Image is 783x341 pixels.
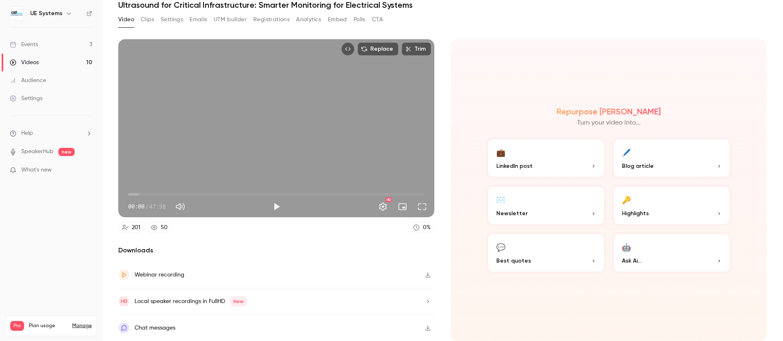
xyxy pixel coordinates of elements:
[622,162,654,170] span: Blog article
[622,241,631,253] div: 🤖
[128,202,166,211] div: 00:00
[372,13,383,26] button: CTA
[622,209,649,218] span: Highlights
[375,198,391,215] button: Settings
[135,323,175,333] div: Chat messages
[58,148,75,156] span: new
[172,198,188,215] button: Mute
[496,256,531,265] span: Best quotes
[135,270,184,280] div: Webinar recording
[622,193,631,206] div: 🔑
[118,13,134,26] button: Video
[161,13,183,26] button: Settings
[10,94,42,103] div: Settings
[577,118,641,128] p: Turn your video into...
[145,202,148,211] span: /
[328,13,347,26] button: Embed
[30,9,62,18] h6: UE Systems
[82,167,92,174] iframe: Noticeable Trigger
[268,198,285,215] button: Play
[230,296,247,306] span: New
[557,107,661,116] h2: Repurpose [PERSON_NAME]
[354,13,365,26] button: Polls
[118,245,434,255] h2: Downloads
[147,222,171,233] a: 50
[253,13,290,26] button: Registrations
[21,129,33,138] span: Help
[402,42,431,56] button: Trim
[21,166,52,174] span: What's new
[10,40,38,49] div: Events
[423,223,431,232] div: 0 %
[341,42,354,56] button: Embed video
[10,7,23,20] img: UE Systems
[487,185,606,226] button: ✉️Newsletter
[612,185,731,226] button: 🔑Highlights
[622,256,641,265] span: Ask Ai...
[496,146,505,158] div: 💼
[21,147,53,156] a: SpeakerHub
[128,202,144,211] span: 00:00
[487,232,606,273] button: 💬Best quotes
[118,222,144,233] a: 201
[10,129,92,138] li: help-dropdown-opener
[612,232,731,273] button: 🤖Ask Ai...
[496,241,505,253] div: 💬
[622,146,631,158] div: 🖊️
[10,76,46,85] div: Audience
[487,138,606,178] button: 💼LinkedIn post
[10,321,24,331] span: Pro
[141,13,154,26] button: Clips
[190,13,207,26] button: Emails
[135,296,247,306] div: Local speaker recordings in FullHD
[496,193,505,206] div: ✉️
[72,323,92,329] a: Manage
[296,13,321,26] button: Analytics
[414,198,430,215] button: Full screen
[10,58,39,67] div: Videos
[29,323,67,329] span: Plan usage
[214,13,247,26] button: UTM builder
[496,209,528,218] span: Newsletter
[149,202,166,211] span: 47:38
[161,223,168,232] div: 50
[358,42,398,56] button: Replace
[496,162,533,170] span: LinkedIn post
[409,222,434,233] a: 0%
[386,197,391,202] div: HD
[394,198,411,215] button: Turn on miniplayer
[612,138,731,178] button: 🖊️Blog article
[132,223,140,232] div: 201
